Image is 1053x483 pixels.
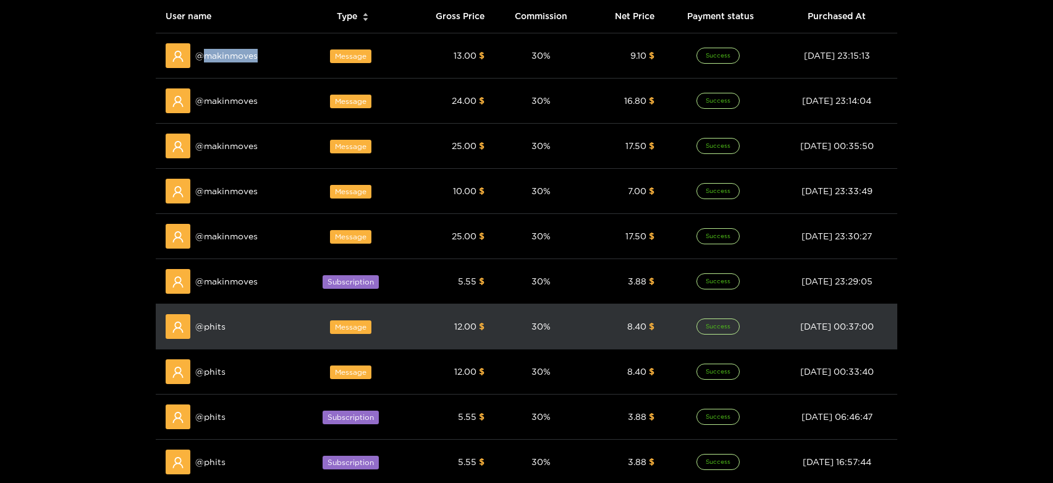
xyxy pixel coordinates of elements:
span: @ makinmoves [195,229,258,243]
span: 30 % [531,322,551,331]
span: $ [649,457,654,466]
span: 5.55 [458,276,476,286]
span: $ [479,96,484,105]
span: $ [649,96,654,105]
span: $ [649,276,654,286]
span: Success [696,409,740,425]
span: user [172,321,184,333]
span: 13.00 [454,51,476,60]
span: [DATE] 00:37:00 [800,322,874,331]
span: Message [330,185,371,199]
span: [DATE] 06:46:47 [801,412,873,421]
span: user [172,186,184,198]
span: $ [649,367,654,376]
span: $ [479,457,484,466]
span: 12.00 [454,322,476,331]
span: Subscription [323,275,379,289]
span: @ phits [195,410,226,424]
span: [DATE] 23:33:49 [801,186,873,195]
span: @ makinmoves [195,184,258,198]
span: @ makinmoves [195,275,258,288]
span: $ [649,186,654,195]
span: $ [479,412,484,421]
span: 8.40 [627,367,646,376]
span: Subscription [323,456,379,469]
span: user [172,50,184,62]
span: Success [696,273,740,289]
span: caret-down [362,16,369,23]
span: user [172,411,184,424]
span: Message [330,140,371,153]
span: user [172,231,184,243]
span: Type [337,9,357,23]
span: $ [479,51,484,60]
span: 30 % [531,412,551,421]
span: $ [649,141,654,150]
span: $ [479,186,484,195]
span: @ makinmoves [195,139,258,153]
span: 17.50 [625,231,646,241]
span: Message [330,230,371,244]
span: 17.50 [625,141,646,150]
span: 5.55 [458,457,476,466]
span: [DATE] 23:14:04 [802,96,871,105]
span: [DATE] 16:57:44 [803,457,871,466]
span: 3.88 [628,412,646,421]
span: 3.88 [628,457,646,466]
span: Success [696,364,740,380]
span: @ makinmoves [195,94,258,108]
span: $ [649,51,654,60]
span: Message [330,365,371,379]
span: 30 % [531,96,551,105]
span: caret-up [362,11,369,18]
span: Success [696,454,740,470]
span: 10.00 [453,186,476,195]
span: 24.00 [452,96,476,105]
span: 25.00 [452,231,476,241]
span: 12.00 [454,367,476,376]
span: 7.00 [628,186,646,195]
span: 25.00 [452,141,476,150]
span: $ [649,231,654,241]
span: @ makinmoves [195,49,258,62]
span: $ [479,141,484,150]
span: 30 % [531,276,551,286]
span: $ [649,322,654,331]
span: 30 % [531,231,551,241]
span: [DATE] 23:29:05 [801,276,873,286]
span: Success [696,228,740,244]
span: @ phits [195,320,226,333]
span: 30 % [531,367,551,376]
span: 3.88 [628,276,646,286]
span: 30 % [531,51,551,60]
span: user [172,366,184,378]
span: Success [696,318,740,335]
span: $ [649,412,654,421]
span: 5.55 [458,412,476,421]
span: $ [479,322,484,331]
span: @ phits [195,365,226,378]
span: user [172,140,184,153]
span: [DATE] 00:33:40 [800,367,874,376]
span: $ [479,367,484,376]
span: Success [696,93,740,109]
span: Subscription [323,411,379,424]
span: Success [696,183,740,199]
span: user [172,456,184,469]
span: 30 % [531,141,551,150]
span: user [172,95,184,108]
span: $ [479,231,484,241]
span: @ phits [195,455,226,469]
span: [DATE] 00:35:50 [800,141,874,150]
span: [DATE] 23:15:13 [804,51,870,60]
span: Message [330,95,371,108]
span: Message [330,320,371,334]
span: 9.10 [630,51,646,60]
span: 30 % [531,186,551,195]
span: 30 % [531,457,551,466]
span: Success [696,48,740,64]
span: user [172,276,184,288]
span: Message [330,49,371,63]
span: 16.80 [624,96,646,105]
span: Success [696,138,740,154]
